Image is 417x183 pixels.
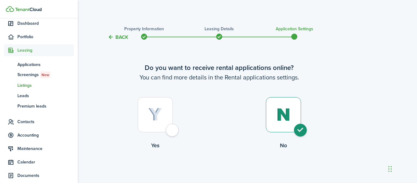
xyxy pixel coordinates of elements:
span: Screenings [17,71,74,78]
img: TenantCloud [15,8,42,11]
span: Leasing [17,47,74,53]
a: Leads [4,90,74,101]
a: Dashboard [4,17,74,29]
span: Portfolio [17,34,74,40]
span: Calendar [17,159,74,165]
span: Maintenance [17,145,74,152]
span: Premium leads [17,103,74,109]
span: New [42,72,49,78]
img: Yes [148,108,162,121]
a: Premium leads [4,101,74,111]
span: Contacts [17,119,74,125]
span: Listings [17,82,74,89]
iframe: Chat Widget [386,154,417,183]
h3: Property information [124,26,164,32]
control-radio-card-title: No [219,141,347,149]
span: Leads [17,93,74,99]
wizard-step-header-title: Do you want to receive rental applications online? [91,63,347,73]
span: Documents [17,172,74,179]
a: Listings [4,80,74,90]
div: Drag [388,160,392,178]
a: ScreeningsNew [4,70,74,80]
span: Applications [17,61,74,68]
a: Applications [4,59,74,70]
span: Accounting [17,132,74,138]
control-radio-card-title: Yes [91,141,219,149]
span: Dashboard [17,20,74,27]
wizard-step-header-description: You can find more details in the Rental applications settings. [91,73,347,82]
button: Back [108,34,128,40]
h3: Leasing details [205,26,234,32]
h3: Application settings [276,26,313,32]
img: No (selected) [276,108,291,121]
img: TenantCloud [6,6,14,12]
